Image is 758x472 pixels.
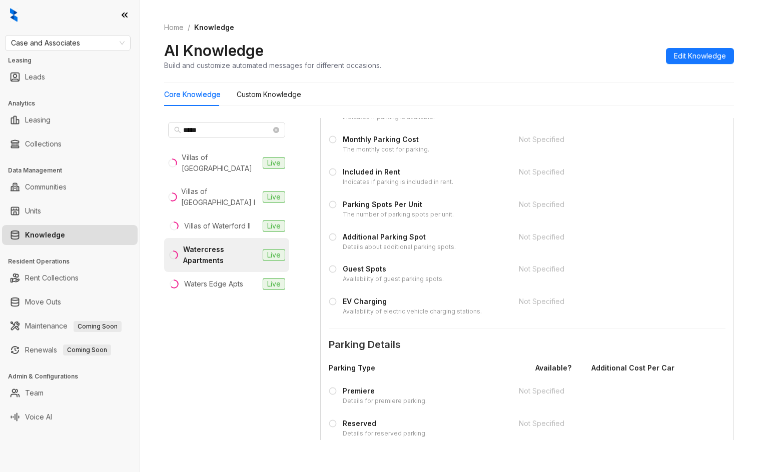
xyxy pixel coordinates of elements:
[343,296,482,307] div: EV Charging
[2,407,138,427] li: Voice AI
[2,177,138,197] li: Communities
[343,210,454,219] div: The number of parking spots per unit.
[2,225,138,245] li: Knowledge
[164,89,221,100] div: Core Knowledge
[2,340,138,360] li: Renewals
[25,67,45,87] a: Leads
[8,99,140,108] h3: Analytics
[25,225,65,245] a: Knowledge
[263,278,285,290] span: Live
[2,67,138,87] li: Leads
[194,23,234,31] span: Knowledge
[591,362,725,373] div: Additional Cost Per Car
[25,201,41,221] a: Units
[11,35,125,50] span: Case and Associates
[519,134,697,145] div: Not Specified
[25,134,62,154] a: Collections
[519,199,697,210] div: Not Specified
[74,321,122,332] span: Coming Soon
[519,166,697,177] div: Not Specified
[181,186,259,208] div: Villas of [GEOGRAPHIC_DATA] I
[10,8,18,22] img: logo
[2,268,138,288] li: Rent Collections
[343,199,454,210] div: Parking Spots Per Unit
[183,244,259,266] div: Watercress Apartments
[263,249,285,261] span: Live
[519,296,697,307] div: Not Specified
[25,340,111,360] a: RenewalsComing Soon
[343,145,429,154] div: The monthly cost for parking.
[343,242,456,252] div: Details about additional parking spots.
[8,56,140,65] h3: Leasing
[162,22,186,33] a: Home
[164,60,381,70] div: Build and customize automated messages for different occasions.
[188,22,190,33] li: /
[343,274,444,284] div: Availability of guest parking spots.
[25,383,44,403] a: Team
[25,407,52,427] a: Voice AI
[329,337,725,352] span: Parking Details
[237,89,301,100] div: Custom Knowledge
[8,372,140,381] h3: Admin & Configurations
[184,278,243,289] div: Waters Edge Apts
[273,127,279,133] span: close-circle
[2,201,138,221] li: Units
[343,263,444,274] div: Guest Spots
[519,418,697,429] div: Not Specified
[182,152,259,174] div: Villas of [GEOGRAPHIC_DATA]
[343,385,427,396] div: Premiere
[263,157,285,169] span: Live
[2,292,138,312] li: Move Outs
[25,177,67,197] a: Communities
[519,385,697,396] div: Not Specified
[8,166,140,175] h3: Data Management
[674,50,726,61] span: Edit Knowledge
[263,220,285,232] span: Live
[519,231,697,242] div: Not Specified
[2,110,138,130] li: Leasing
[2,383,138,403] li: Team
[8,257,140,266] h3: Resident Operations
[343,134,429,145] div: Monthly Parking Cost
[25,268,79,288] a: Rent Collections
[343,418,427,429] div: Reserved
[343,177,453,187] div: Indicates if parking is included in rent.
[519,263,697,274] div: Not Specified
[535,362,586,373] div: Available?
[329,362,527,373] div: Parking Type
[343,166,453,177] div: Included in Rent
[164,41,264,60] h2: AI Knowledge
[174,126,181,133] span: search
[666,48,734,64] button: Edit Knowledge
[63,344,111,355] span: Coming Soon
[343,396,427,406] div: Details for premiere parking.
[25,110,51,130] a: Leasing
[2,134,138,154] li: Collections
[343,231,456,242] div: Additional Parking Spot
[184,220,251,231] div: Villas of Waterford II
[343,307,482,316] div: Availability of electric vehicle charging stations.
[343,429,427,438] div: Details for reserved parking.
[263,191,285,203] span: Live
[25,292,61,312] a: Move Outs
[2,316,138,336] li: Maintenance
